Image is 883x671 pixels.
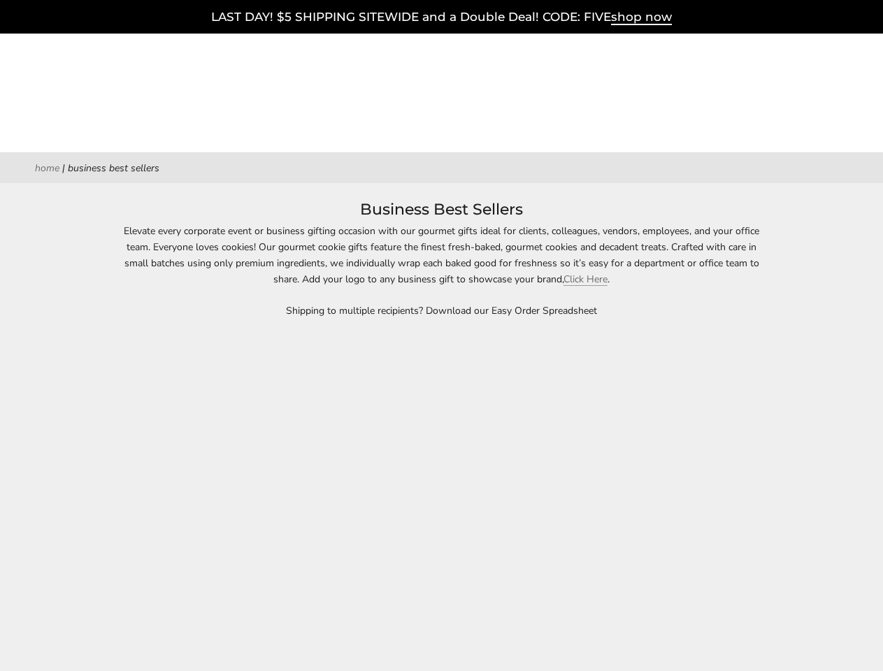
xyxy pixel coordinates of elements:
[120,223,763,287] p: Elevate every corporate event or business gifting occasion with our gourmet gifts ideal for clien...
[211,10,672,25] a: LAST DAY! $5 SHIPPING SITEWIDE and a Double Deal! CODE: FIVEshop now
[563,273,608,286] a: Click Here
[35,160,848,176] nav: breadcrumbs
[35,161,59,175] a: Home
[62,161,65,175] span: |
[611,10,672,25] span: shop now
[68,161,159,175] span: Business Best Sellers
[56,197,827,222] h1: Business Best Sellers
[120,303,763,319] p: Shipping to multiple recipients? Download our Easy Order Spreadsheet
